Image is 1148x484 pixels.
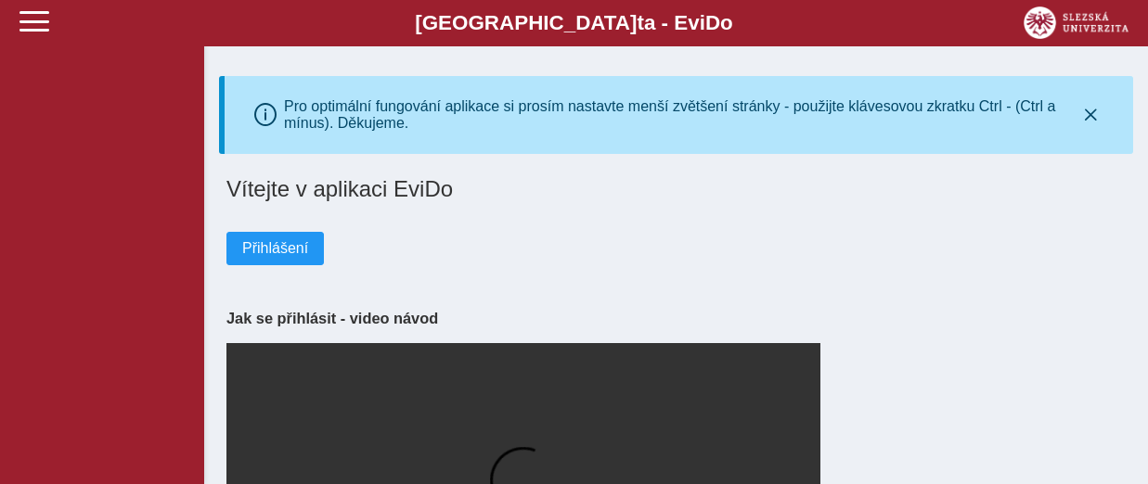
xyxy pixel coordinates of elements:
span: t [637,11,643,34]
span: o [720,11,733,34]
b: [GEOGRAPHIC_DATA] a - Evi [56,11,1092,35]
img: logo_web_su.png [1024,6,1129,39]
div: Pro optimální fungování aplikace si prosím nastavte menší zvětšení stránky - použijte klávesovou ... [284,98,1077,132]
span: D [705,11,720,34]
h3: Jak se přihlásit - video návod [226,310,1126,327]
h1: Vítejte v aplikaci EviDo [226,176,1126,202]
button: Přihlášení [226,232,324,265]
span: Přihlášení [242,240,308,257]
